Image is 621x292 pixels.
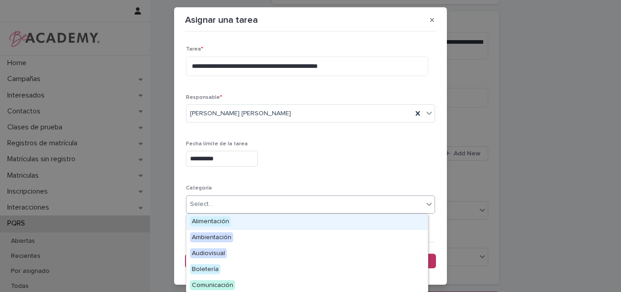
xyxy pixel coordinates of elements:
[185,254,436,268] button: Save
[186,141,248,147] span: Fecha límite de la tarea
[186,214,428,230] div: Alimentación
[190,109,291,118] span: [PERSON_NAME] [PERSON_NAME]
[190,280,235,290] span: Comunicación
[190,200,213,209] div: Select...
[190,264,220,274] span: Boletería
[186,262,428,278] div: Boletería
[190,232,233,242] span: Ambientación
[190,248,227,258] span: Audiovisual
[186,95,222,100] span: Responsable
[186,185,212,191] span: Categoría
[190,216,231,226] span: Alimentación
[186,230,428,246] div: Ambientación
[185,15,258,26] p: Asignar una tarea
[186,46,203,52] span: Tarea
[186,246,428,262] div: Audiovisual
